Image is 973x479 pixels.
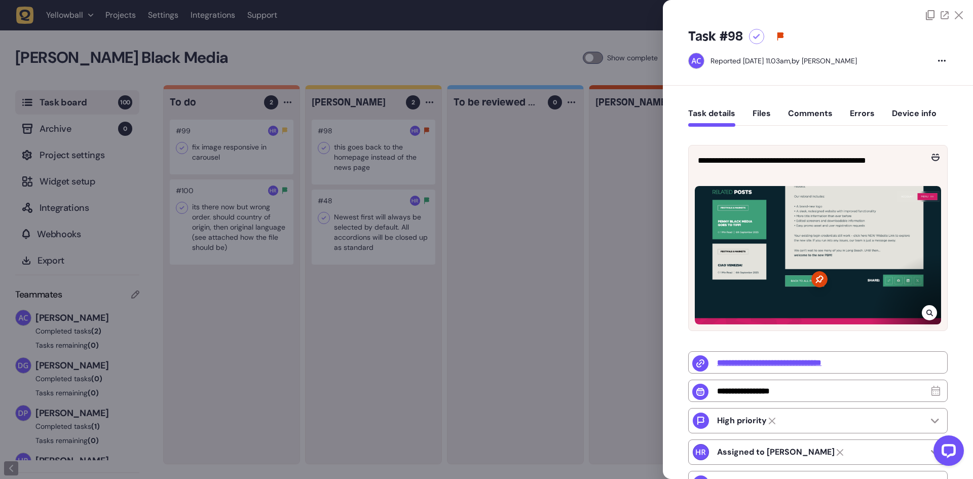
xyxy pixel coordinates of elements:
[688,108,735,127] button: Task details
[689,53,704,68] img: Ameet Chohan
[717,416,767,426] p: High priority
[710,56,857,66] div: by [PERSON_NAME]
[710,56,792,65] div: Reported [DATE] 11.03am,
[850,108,875,127] button: Errors
[892,108,937,127] button: Device info
[776,32,784,41] svg: High priority
[717,447,835,457] strong: Harry Robinson
[788,108,833,127] button: Comments
[925,431,968,474] iframe: LiveChat chat widget
[688,28,743,45] h5: Task #98
[753,108,771,127] button: Files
